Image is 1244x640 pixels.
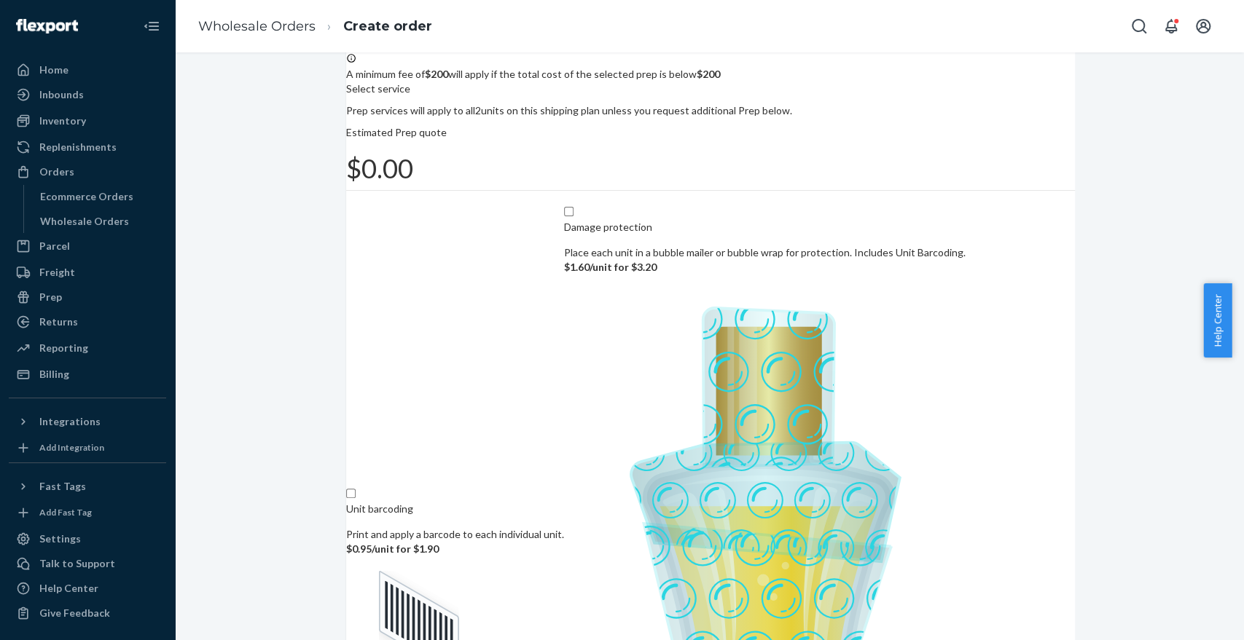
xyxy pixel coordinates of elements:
span: A minimum fee of will apply if the total cost of the selected prep is below [346,68,720,80]
p: Unit barcoding [346,502,413,516]
a: Wholesale Orders [33,210,167,233]
p: Estimated Prep quote [346,125,1075,140]
button: Integrations [9,410,166,433]
div: Returns [39,315,78,329]
a: Billing [9,363,166,386]
button: Open account menu [1189,12,1218,41]
a: Create order [343,18,432,34]
div: Prep [39,290,62,304]
button: Close Navigation [137,12,166,41]
a: Returns [9,310,166,333]
a: Settings [9,527,166,550]
div: Talk to Support [39,556,115,571]
div: Orders [39,165,74,179]
p: Damage protection [564,220,652,234]
div: Fast Tags [39,479,86,494]
div: Wholesale Orders [40,214,129,229]
div: Settings [39,532,81,546]
p: Prep services will apply to all 2 units on this shipping plan unless you request additional Prep ... [346,103,1075,118]
a: Help Center [9,577,166,600]
div: Home [39,63,69,77]
p: Print and apply a barcode to each individual unit. [346,527,564,542]
p: Place each unit in a bubble mailer or bubble wrap for protection. Includes Unit Barcoding. [564,245,966,260]
button: Help Center [1203,283,1232,357]
b: $200 [697,68,720,80]
p: $0.95/unit for $1.90 [346,542,564,556]
a: Ecommerce Orders [33,185,167,208]
button: Open notifications [1157,12,1186,41]
a: Freight [9,261,166,284]
a: Talk to Support [9,552,166,575]
div: Replenishments [39,140,117,154]
ol: breadcrumbs [187,5,444,48]
a: Home [9,58,166,82]
div: Integrations [39,414,101,429]
a: Wholesale Orders [198,18,316,34]
div: Billing [39,367,69,382]
img: Flexport logo [16,19,78,33]
div: Reporting [39,341,88,355]
div: Inbounds [39,87,84,102]
a: Reporting [9,336,166,360]
a: Add Integration [9,439,166,457]
div: Help Center [39,581,98,596]
a: Inventory [9,109,166,133]
a: Add Fast Tag [9,504,166,521]
div: Ecommerce Orders [40,189,133,204]
a: Inbounds [9,83,166,106]
div: Add Fast Tag [39,506,92,518]
h1: $0.00 [346,154,1075,183]
div: Inventory [39,114,86,128]
div: Add Integration [39,441,104,454]
button: Fast Tags [9,475,166,498]
a: Replenishments [9,135,166,159]
p: $1.60/unit for $3.20 [564,260,966,274]
div: Freight [39,265,75,280]
b: $200 [425,68,448,80]
input: Damage protectionPlace each unit in a bubble mailer or bubble wrap for protection. Includes Unit ... [564,207,574,216]
a: Prep [9,285,166,309]
a: Orders [9,160,166,183]
button: Open Search Box [1124,12,1154,41]
p: Select service [346,82,1075,96]
div: Give Feedback [39,606,110,620]
input: Unit barcodingPrint and apply a barcode to each individual unit.$0.95/unit for $1.90 [346,489,356,498]
div: Parcel [39,239,70,253]
a: Parcel [9,234,166,258]
button: Give Feedback [9,601,166,625]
